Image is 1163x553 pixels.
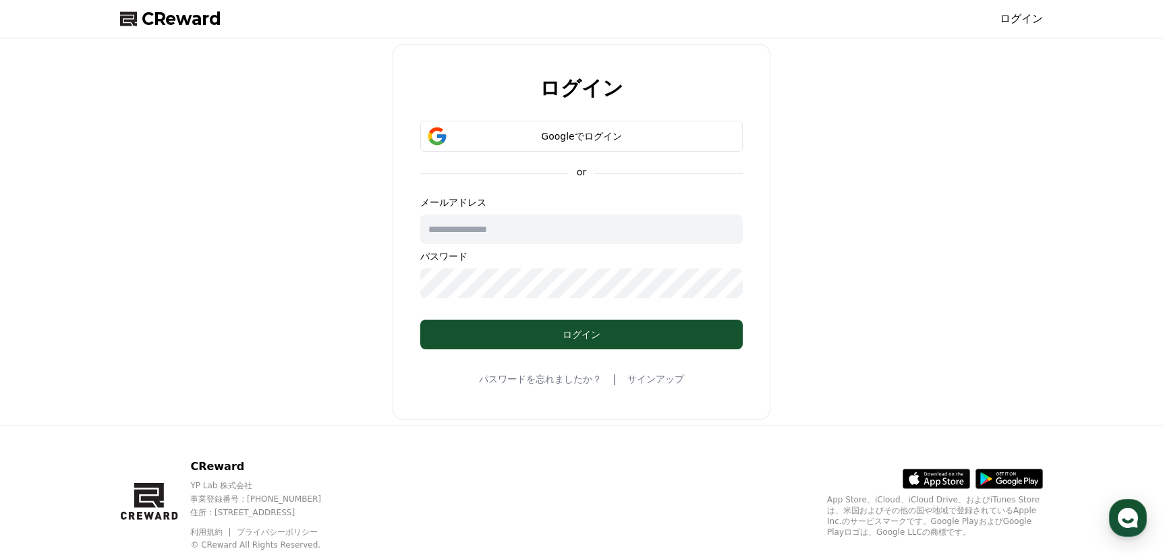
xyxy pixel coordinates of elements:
[420,320,743,349] button: ログイン
[569,165,594,179] p: or
[190,507,347,518] p: 住所 : [STREET_ADDRESS]
[190,540,347,550] p: © CReward All Rights Reserved.
[190,459,347,475] p: CReward
[613,371,616,387] span: |
[627,372,684,386] a: サインアップ
[190,480,347,491] p: YP Lab 株式会社
[540,77,623,99] h2: ログイン
[420,196,743,209] p: メールアドレス
[420,121,743,152] button: Googleでログイン
[237,527,318,537] a: プライバシーポリシー
[142,8,221,30] span: CReward
[190,527,233,537] a: 利用規約
[447,328,716,341] div: ログイン
[120,8,221,30] a: CReward
[1000,11,1043,27] a: ログイン
[827,494,1043,537] p: App Store、iCloud、iCloud Drive、およびiTunes Storeは、米国およびその他の国や地域で登録されているApple Inc.のサービスマークです。Google P...
[190,494,347,504] p: 事業登録番号 : [PHONE_NUMBER]
[440,129,723,143] div: Googleでログイン
[420,250,743,263] p: パスワード
[479,372,602,386] a: パスワードを忘れましたか？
